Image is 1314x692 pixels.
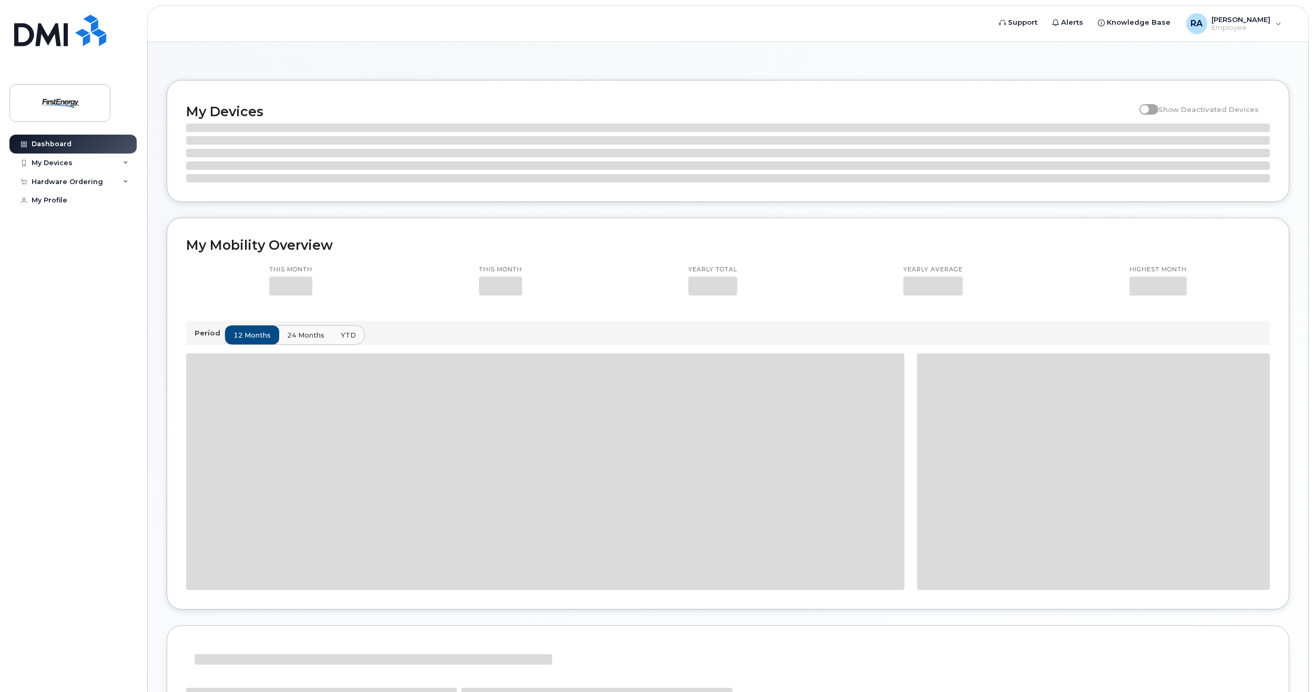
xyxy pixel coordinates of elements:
[1158,105,1259,114] span: Show Deactivated Devices
[479,266,522,274] p: This month
[186,104,1134,119] h2: My Devices
[903,266,963,274] p: Yearly average
[1139,99,1148,108] input: Show Deactivated Devices
[1129,266,1187,274] p: Highest month
[186,237,1270,253] h2: My Mobility Overview
[341,330,356,340] span: YTD
[287,330,324,340] span: 24 months
[269,266,312,274] p: This month
[195,328,225,338] p: Period
[688,266,737,274] p: Yearly total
